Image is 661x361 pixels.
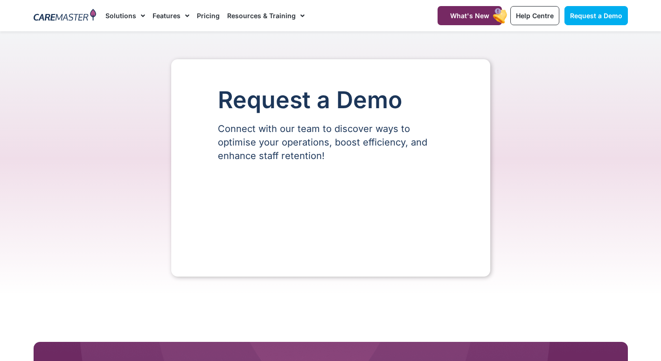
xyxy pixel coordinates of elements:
[510,6,559,25] a: Help Centre
[564,6,628,25] a: Request a Demo
[218,122,444,163] p: Connect with our team to discover ways to optimise your operations, boost efficiency, and enhance...
[218,87,444,113] h1: Request a Demo
[438,6,502,25] a: What's New
[570,12,622,20] span: Request a Demo
[450,12,489,20] span: What's New
[516,12,554,20] span: Help Centre
[218,179,444,249] iframe: Form 0
[34,9,97,23] img: CareMaster Logo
